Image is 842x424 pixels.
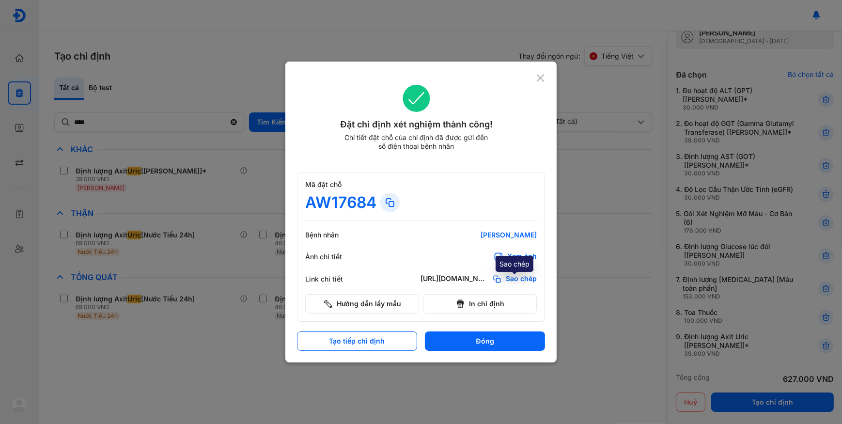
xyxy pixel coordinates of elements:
[305,252,363,261] div: Ảnh chi tiết
[506,274,537,284] span: Sao chép
[297,331,417,351] button: Tạo tiếp chỉ định
[305,275,363,283] div: Link chi tiết
[421,231,537,239] div: [PERSON_NAME]
[305,231,363,239] div: Bệnh nhân
[421,274,488,284] div: [URL][DOMAIN_NAME]
[340,133,492,151] div: Chi tiết đặt chỗ của chỉ định đã được gửi đến số điện thoại bệnh nhân
[297,118,536,131] div: Đặt chỉ định xét nghiệm thành công!
[305,294,419,314] button: Hướng dẫn lấy mẫu
[305,180,537,189] div: Mã đặt chỗ
[423,294,537,314] button: In chỉ định
[425,331,545,351] button: Đóng
[305,193,376,212] div: AW17684
[507,252,537,262] div: Xem ảnh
